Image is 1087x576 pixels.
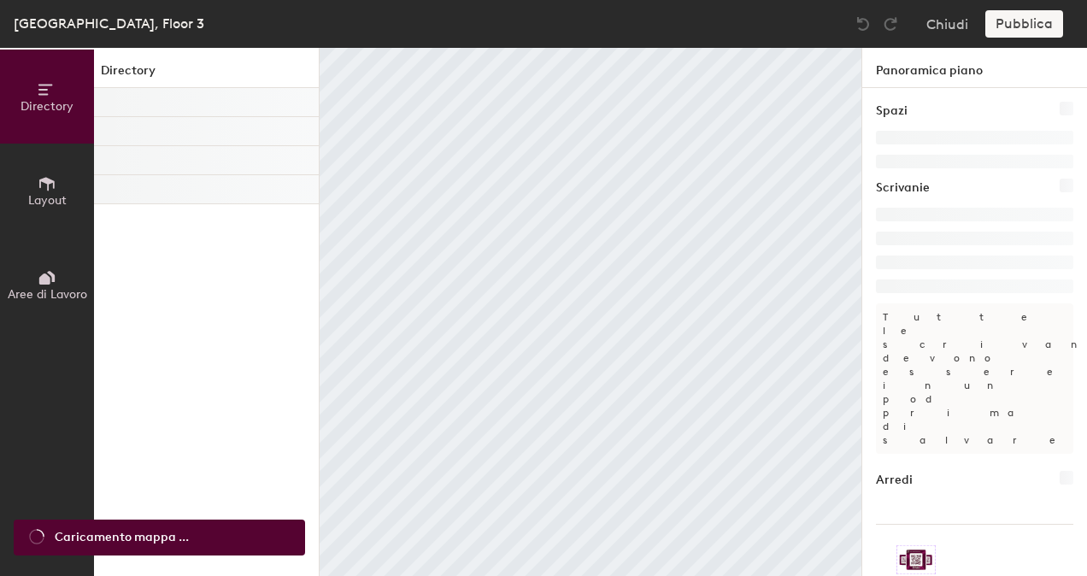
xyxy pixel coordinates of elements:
[876,102,908,120] h1: Spazi
[55,528,189,547] span: Caricamento mappa ...
[876,179,930,197] h1: Scrivanie
[926,10,968,38] button: Chiudi
[876,303,1073,454] p: Tutte le scrivanie devono essere in un pod prima di salvare
[21,99,73,114] span: Directory
[862,48,1087,88] h1: Panoramica piano
[28,193,67,208] span: Layout
[876,471,913,490] h1: Arredi
[320,48,861,576] canvas: Map
[8,287,87,302] span: Aree di Lavoro
[14,13,204,34] div: [GEOGRAPHIC_DATA], Floor 3
[896,545,936,574] img: Logo adesivo
[855,15,872,32] img: Undo
[882,15,899,32] img: Redo
[94,62,319,88] h1: Directory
